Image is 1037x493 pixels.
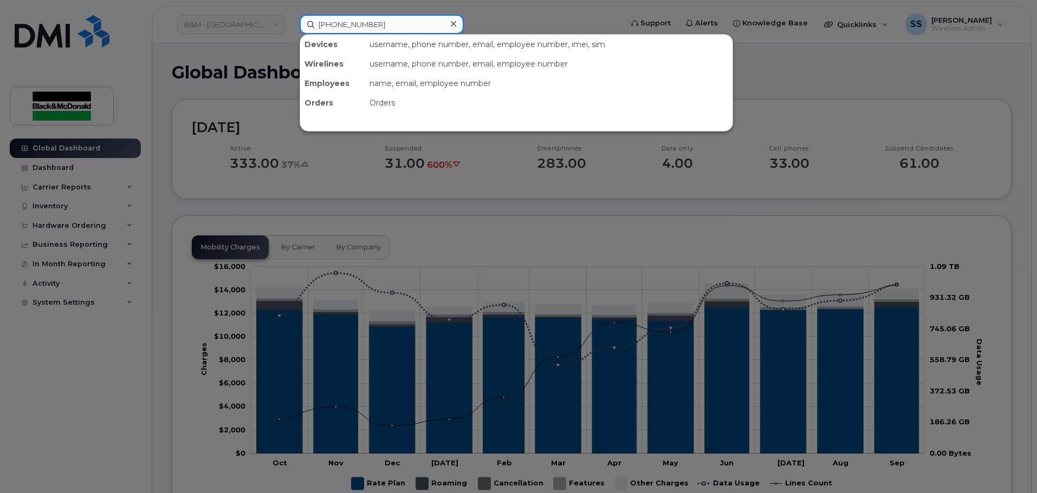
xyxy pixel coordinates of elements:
[365,35,733,54] div: username, phone number, email, employee number, imei, sim
[365,74,733,93] div: name, email, employee number
[300,93,365,113] div: Orders
[300,35,365,54] div: Devices
[300,54,365,74] div: Wirelines
[365,54,733,74] div: username, phone number, email, employee number
[365,93,733,113] div: Orders
[300,74,365,93] div: Employees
